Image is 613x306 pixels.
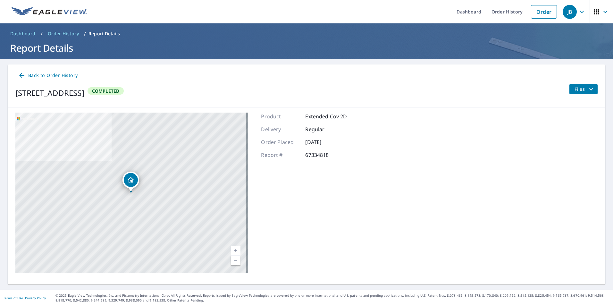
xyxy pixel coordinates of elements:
span: Files [575,85,595,93]
nav: breadcrumb [8,29,605,39]
p: © 2025 Eagle View Technologies, Inc. and Pictometry International Corp. All Rights Reserved. Repo... [55,293,610,303]
span: Dashboard [10,30,36,37]
a: Privacy Policy [25,296,46,300]
p: 67334818 [305,151,344,159]
a: Current Level 17, Zoom In [231,246,240,256]
p: Report Details [88,30,120,37]
a: Terms of Use [3,296,23,300]
li: / [41,30,43,38]
li: / [84,30,86,38]
a: Current Level 17, Zoom Out [231,256,240,265]
p: [DATE] [305,138,344,146]
p: Product [261,113,299,120]
p: Regular [305,125,344,133]
p: Delivery [261,125,299,133]
div: [STREET_ADDRESS] [15,87,84,99]
h1: Report Details [8,41,605,55]
a: Order History [45,29,81,39]
div: JB [563,5,577,19]
a: Order [531,5,557,19]
p: | [3,296,46,300]
img: EV Logo [12,7,87,17]
span: Completed [88,88,123,94]
p: Report # [261,151,299,159]
p: Order Placed [261,138,299,146]
a: Dashboard [8,29,38,39]
p: Extended Cov 2D [305,113,347,120]
span: Back to Order History [18,72,78,80]
a: Back to Order History [15,70,80,81]
div: Dropped pin, building 1, Residential property, 714 N Avenue M Post, TX 79356 [122,172,139,191]
button: filesDropdownBtn-67334818 [569,84,598,94]
span: Order History [48,30,79,37]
